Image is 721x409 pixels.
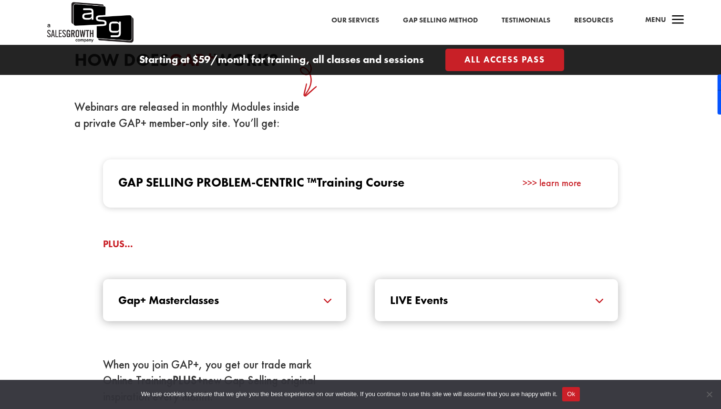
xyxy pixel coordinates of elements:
[562,387,580,401] button: Ok
[74,99,301,131] div: Webinars are released in monthly Modules inside a private GAP+ member-only site. You’ll get:
[669,11,688,30] span: a
[445,49,564,71] a: All Access Pass
[103,357,330,405] div: When you join GAP+, you get our trade mark Online Training new Gap Selling original inspiration e...
[173,373,203,388] strong: PLUS+
[502,14,550,27] a: Testimonials
[141,389,557,399] span: We use cookies to ensure that we give you the best experience on our website. If you continue to ...
[118,294,331,306] h5: Gap+ Masterclasses
[704,389,714,399] span: No
[523,177,581,189] a: >>> learn more
[103,234,437,253] div: plus…
[331,14,379,27] a: Our Services
[276,46,332,106] img: curly-arrow
[645,15,666,24] span: Menu
[574,14,613,27] a: Resources
[118,173,475,197] h4: Gap Selling Problem-Centric ™
[390,294,603,306] h5: LIVE Events
[317,174,404,190] span: Training Course
[403,14,478,27] a: Gap Selling Method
